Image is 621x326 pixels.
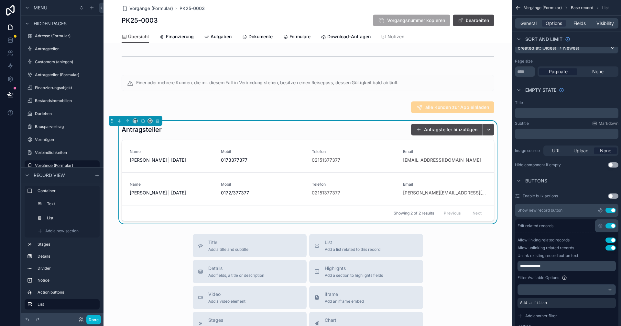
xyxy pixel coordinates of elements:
div: scrollable content [515,108,618,118]
div: Show new record button [517,208,562,213]
label: Page size [515,59,533,64]
a: Dokumente [242,31,273,44]
label: Stages [38,242,97,247]
label: Subtitle [515,121,529,126]
span: Add a new section [45,228,79,234]
a: Finanzierung [159,31,194,44]
span: General [520,20,537,27]
a: Finanzierungsobjekt [25,83,100,93]
span: Showing 2 of 2 results [394,211,434,216]
span: None [600,147,611,154]
label: Finanzierungsobjekt [35,85,98,90]
label: Image source [515,148,541,153]
span: Markdown [599,121,618,126]
a: Markdown [592,121,618,126]
a: Darlehen [25,109,100,119]
label: Text [47,201,96,206]
label: Darlehen [35,111,98,116]
button: Done [86,315,101,324]
span: Add a title and subtitle [208,247,248,252]
label: Title [515,100,523,105]
span: Add a video element [208,299,245,304]
label: Container [38,188,97,193]
span: URL [552,147,561,154]
button: DetailsAdd fields, a title or description [193,260,307,283]
span: Options [546,20,562,27]
span: Dokumente [248,33,273,40]
button: created at: Oldest -> Newest [515,42,618,53]
div: scrollable content [515,129,618,139]
label: Filter Available Options [517,275,559,280]
a: Aufgaben [204,31,232,44]
button: ListAdd a list related to this record [309,234,423,257]
a: Bausparvertrag [25,122,100,132]
a: PK25-0003 [180,5,205,12]
span: Add a list related to this record [325,247,380,252]
a: 02151377377 [312,157,340,163]
a: Formulare [283,31,310,44]
span: Highlights [325,265,383,272]
label: List [38,302,94,307]
div: scrollable content [21,183,103,313]
a: Vorgänge (Formular) [122,5,173,12]
span: Empty state [525,87,556,93]
span: Mobil [221,149,304,154]
span: Chart [325,317,373,323]
span: [PERSON_NAME] | [DATE] [130,157,213,163]
label: Adresse (Formular) [35,33,98,39]
button: HighlightsAdd a section to highlights fields [309,260,423,283]
span: Formulare [289,33,310,40]
span: Email [403,182,486,187]
label: Verbindlichkeiten [35,150,98,155]
span: Upload [573,147,589,154]
label: Allow unlinking related records [517,245,574,250]
label: Action buttons [38,290,97,295]
span: Sort And Limit [525,36,562,42]
a: Antragsteller [25,44,100,54]
a: Name[PERSON_NAME] | [DATE]Mobil0172/377377Telefon02151377377Email[PERSON_NAME][EMAIL_ADDRESS][DOM... [122,172,494,205]
a: Name[PERSON_NAME] | [DATE]Mobil0173377377Telefon02151377377Email[EMAIL_ADDRESS][DOMAIN_NAME] [122,140,494,172]
span: Name [130,182,213,187]
button: TitleAdd a title and subtitle [193,234,307,257]
label: Allow linking related records [517,238,570,243]
span: Stages [208,317,247,323]
button: Antragsteller hinzufügen [411,124,483,135]
span: List [325,239,380,246]
label: Edit related records [517,223,553,228]
span: Visibility [596,20,614,27]
span: Email [403,149,486,154]
label: Bausparvertrag [35,124,98,129]
label: Details [38,254,97,259]
a: Übersicht [122,31,149,43]
div: created at: Oldest -> Newest [515,43,618,53]
span: Record view [34,172,65,178]
a: Vermögen [25,134,100,145]
button: VideoAdd a video element [193,286,307,309]
span: Übersicht [128,33,149,40]
label: Divider [38,266,97,271]
a: Antragsteller (Formular) [25,70,100,80]
span: Add an iframe embed [325,299,364,304]
a: Notizen [381,31,404,44]
span: Add a section to highlights fields [325,273,383,278]
span: Name [130,149,213,154]
span: Telefon [312,182,395,187]
span: Vorgänge (Formular) [524,5,562,10]
span: Hidden pages [34,20,67,27]
span: Paginate [549,68,568,75]
label: Unlink existing record button text [517,253,578,258]
span: Menu [34,5,47,11]
span: Title [208,239,248,246]
button: bearbeiten [453,15,494,26]
span: [PERSON_NAME] | [DATE] [130,190,213,196]
label: Antragsteller [35,46,98,52]
span: Base record [571,5,593,10]
span: List [602,5,609,10]
label: Vorgänge (Formular) [35,163,96,168]
label: List [47,215,96,221]
a: Vorgänge (Formular) [25,160,100,171]
label: Notice [38,278,97,283]
span: Buttons [525,178,547,184]
span: Add fields, a title or description [208,273,264,278]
